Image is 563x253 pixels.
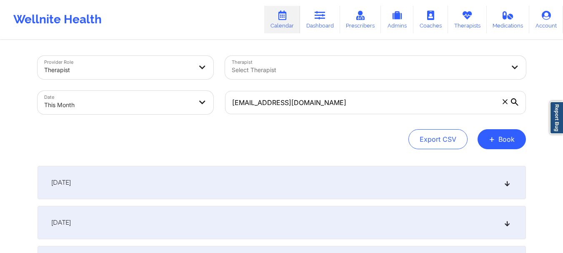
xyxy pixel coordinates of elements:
[300,6,340,33] a: Dashboard
[550,101,563,134] a: Report Bug
[413,6,448,33] a: Coaches
[44,96,193,114] div: This Month
[340,6,381,33] a: Prescribers
[408,129,468,149] button: Export CSV
[51,178,71,187] span: [DATE]
[478,129,526,149] button: +Book
[448,6,487,33] a: Therapists
[489,137,495,141] span: +
[381,6,413,33] a: Admins
[225,91,526,114] input: Search by patient email
[44,61,193,79] div: Therapist
[529,6,563,33] a: Account
[487,6,530,33] a: Medications
[51,218,71,227] span: [DATE]
[264,6,300,33] a: Calendar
